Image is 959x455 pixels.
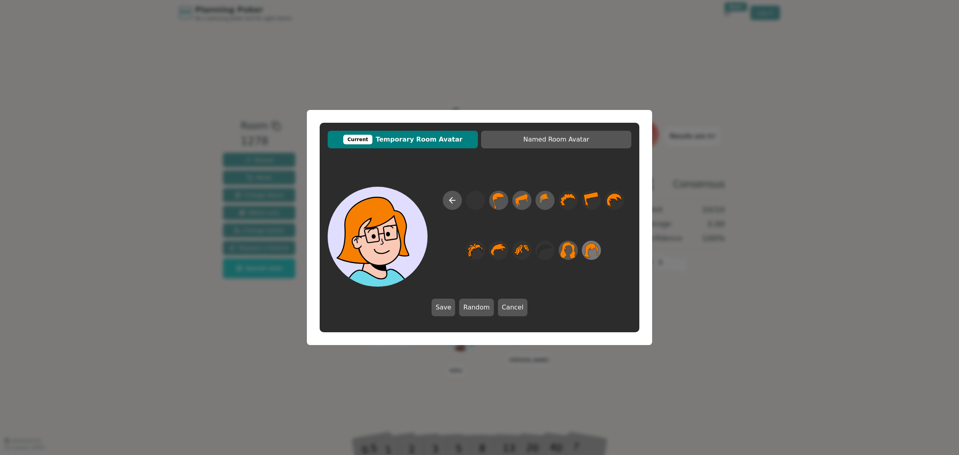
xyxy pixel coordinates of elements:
button: Save [432,299,455,316]
button: CurrentTemporary Room Avatar [328,131,478,148]
span: Temporary Room Avatar [332,135,474,144]
button: Named Room Avatar [481,131,631,148]
button: Cancel [498,299,527,316]
button: Random [459,299,493,316]
span: Named Room Avatar [485,135,627,144]
div: Current [343,135,373,144]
